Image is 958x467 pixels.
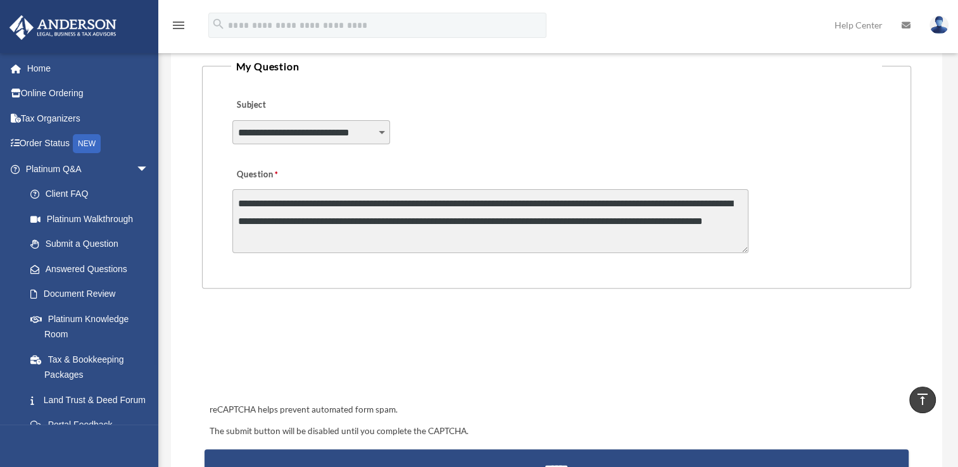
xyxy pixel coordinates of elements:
[18,347,168,387] a: Tax & Bookkeeping Packages
[915,392,930,407] i: vertical_align_top
[232,97,353,115] label: Subject
[206,328,398,377] iframe: reCAPTCHA
[205,424,909,439] div: The submit button will be disabled until you complete the CAPTCHA.
[9,106,168,131] a: Tax Organizers
[171,22,186,33] a: menu
[18,413,168,438] a: Portal Feedback
[18,387,168,413] a: Land Trust & Deed Forum
[9,156,168,182] a: Platinum Q&Aarrow_drop_down
[18,282,168,307] a: Document Review
[136,156,161,182] span: arrow_drop_down
[18,256,168,282] a: Answered Questions
[6,15,120,40] img: Anderson Advisors Platinum Portal
[232,166,331,184] label: Question
[18,206,168,232] a: Platinum Walkthrough
[9,131,168,157] a: Order StatusNEW
[73,134,101,153] div: NEW
[211,17,225,31] i: search
[205,402,909,418] div: reCAPTCHA helps prevent automated form spam.
[9,56,168,81] a: Home
[18,232,161,257] a: Submit a Question
[909,387,936,413] a: vertical_align_top
[171,18,186,33] i: menu
[18,182,168,207] a: Client FAQ
[9,81,168,106] a: Online Ordering
[231,58,883,75] legend: My Question
[18,306,168,347] a: Platinum Knowledge Room
[930,16,949,34] img: User Pic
